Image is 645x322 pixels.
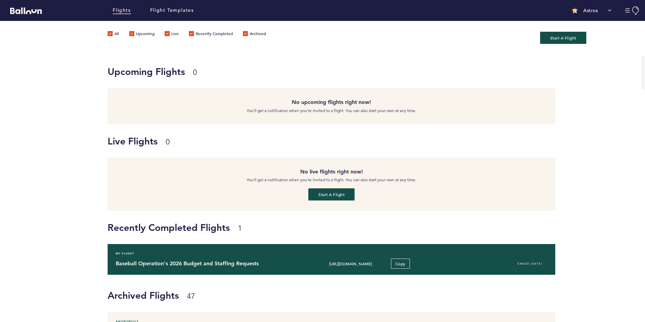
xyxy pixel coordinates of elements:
p: Astros [583,7,598,14]
span: Copy [395,261,405,266]
h1: Upcoming Flights [108,65,551,78]
svg: Balloon [10,7,42,14]
small: 1 [238,224,242,233]
a: Flight Templates [150,7,194,14]
button: Manage Account [625,6,640,15]
button: Start A Flight [540,32,586,44]
p: You’ll get a notification when you’re invited to a flight. You can also start your own at any time. [113,107,551,114]
span: Ended [DATE] [517,262,542,265]
label: Live [165,31,179,38]
label: All [108,31,119,38]
a: Flights [113,7,131,14]
label: Archived [243,31,266,38]
span: My Flight [116,250,135,257]
label: Recently Completed [189,31,233,38]
h4: No live flights right now! [113,168,551,176]
p: You’ll get a notification when you’re invited to a flight. You can also start your own at any time. [113,177,551,183]
button: Astros [568,4,615,17]
h4: No upcoming flights right now! [113,98,551,106]
button: Start a flight [308,188,355,200]
small: 0 [193,68,197,77]
small: 47 [187,292,195,301]
a: Balloon [5,7,42,14]
h1: Recently Completed Flights [108,221,640,234]
h1: Live Flights [108,134,551,148]
label: Upcoming [129,31,155,38]
small: 0 [166,137,170,146]
button: Copy [391,259,410,269]
h4: Baseball Operation's 2026 Budget and Staffing Requests [116,260,290,268]
h1: Archived Flights [108,289,640,302]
